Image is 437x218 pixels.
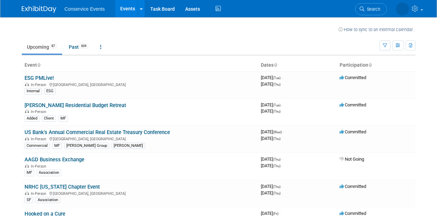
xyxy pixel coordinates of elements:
span: [DATE] [261,136,281,141]
span: Conservice Events [65,6,105,12]
div: SF [25,197,33,203]
span: (Thu) [273,83,281,86]
span: (Thu) [273,191,281,195]
span: - [282,102,283,107]
span: - [282,157,283,162]
span: Search [364,7,380,12]
img: In-Person Event [25,110,29,113]
div: [PERSON_NAME] [112,143,145,149]
a: ESG PMLive! [25,75,54,81]
th: Dates [258,59,337,71]
img: In-Person Event [25,83,29,86]
span: - [282,75,283,80]
span: [DATE] [261,184,283,189]
a: [PERSON_NAME] Residential Budget Retreat [25,102,126,108]
span: [DATE] [261,163,281,168]
a: Sort by Participation Type [368,62,372,68]
span: (Thu) [273,137,281,141]
span: [DATE] [261,211,281,216]
div: MF [52,143,62,149]
span: - [283,129,284,134]
span: (Tue) [273,103,281,107]
span: [DATE] [261,102,283,107]
div: MF [25,170,34,176]
span: Committed [340,102,366,107]
img: Rodrigo Galvez [396,2,409,16]
span: (Wed) [273,130,282,134]
span: [DATE] [261,82,281,87]
a: Search [355,3,387,15]
span: - [282,184,283,189]
div: [PERSON_NAME] Group [64,143,109,149]
a: Hooked on a Cure [25,211,65,217]
div: [GEOGRAPHIC_DATA], [GEOGRAPHIC_DATA] [25,136,255,141]
span: In-Person [31,83,48,87]
a: US Bank's Annual Commercial Real Estate Treasury Conference [25,129,170,135]
span: [DATE] [261,190,281,196]
a: Sort by Event Name [37,62,40,68]
span: In-Person [31,110,48,114]
span: Committed [340,129,366,134]
div: Added [25,115,39,122]
div: [GEOGRAPHIC_DATA], [GEOGRAPHIC_DATA] [25,190,255,196]
a: NRHC [US_STATE] Chapter Event [25,184,100,190]
a: Past604 [64,40,94,54]
span: 87 [49,44,57,49]
span: - [279,211,281,216]
a: Sort by Start Date [274,62,277,68]
span: [DATE] [261,129,284,134]
span: Committed [340,75,366,80]
div: Association [36,197,60,203]
span: Not Going [340,157,364,162]
span: Committed [340,211,366,216]
a: Upcoming87 [22,40,62,54]
span: (Thu) [273,185,281,189]
span: (Thu) [273,110,281,113]
span: [DATE] [261,75,283,80]
div: Association [37,170,61,176]
span: Committed [340,184,366,189]
span: In-Person [31,137,48,141]
span: [DATE] [261,108,281,114]
th: Event [22,59,258,71]
a: AAGD Business Exchange [25,157,84,163]
span: (Tue) [273,76,281,80]
div: ESG [44,88,56,94]
th: Participation [337,59,416,71]
a: How to sync to an external calendar... [339,27,416,32]
img: ExhibitDay [22,6,56,13]
div: Internal [25,88,42,94]
div: [GEOGRAPHIC_DATA], [GEOGRAPHIC_DATA] [25,82,255,87]
img: In-Person Event [25,191,29,195]
span: 604 [79,44,88,49]
img: In-Person Event [25,137,29,140]
div: MF [58,115,68,122]
div: Client [42,115,56,122]
span: (Thu) [273,158,281,161]
span: In-Person [31,191,48,196]
span: In-Person [31,164,48,169]
span: (Fri) [273,212,278,216]
span: (Thu) [273,164,281,168]
span: [DATE] [261,157,283,162]
div: Commercial [25,143,50,149]
img: In-Person Event [25,164,29,168]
